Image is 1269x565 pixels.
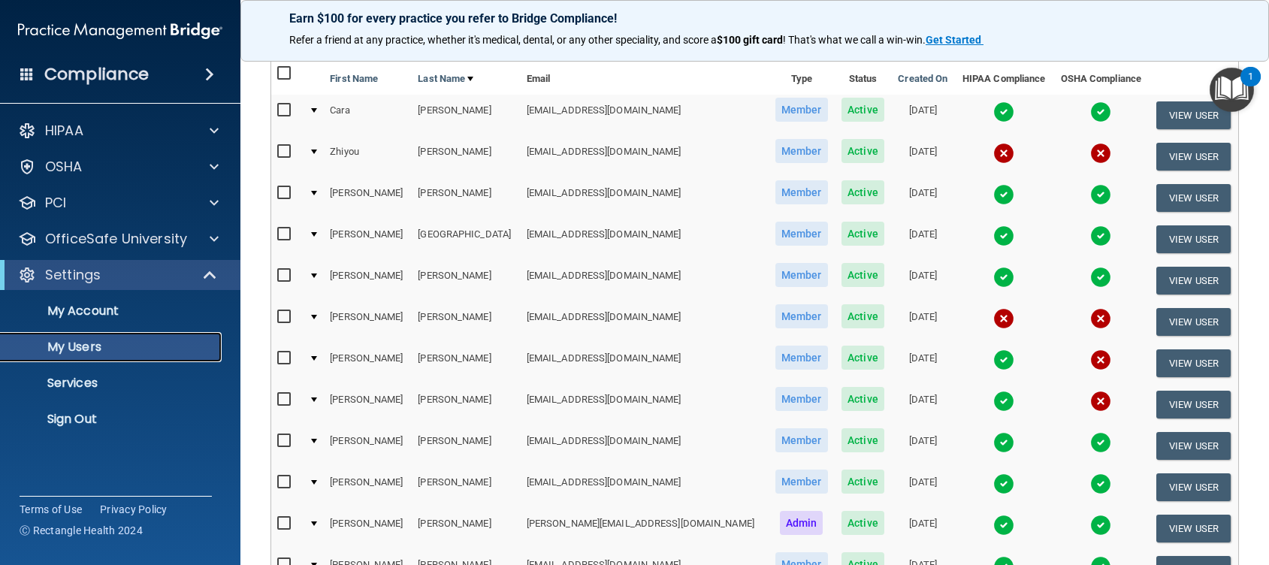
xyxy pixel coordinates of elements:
span: Active [841,428,884,452]
td: [EMAIL_ADDRESS][DOMAIN_NAME] [521,177,769,219]
button: View User [1156,143,1231,171]
img: tick.e7d51cea.svg [993,184,1014,205]
a: PCI [18,194,219,212]
span: Active [841,346,884,370]
a: Privacy Policy [100,502,168,517]
th: Email [521,59,769,95]
button: View User [1156,473,1231,501]
span: Active [841,180,884,204]
p: Sign Out [10,412,215,427]
span: Ⓒ Rectangle Health 2024 [20,523,143,538]
img: tick.e7d51cea.svg [993,473,1014,494]
img: tick.e7d51cea.svg [1090,184,1111,205]
td: [PERSON_NAME] [412,260,520,301]
img: tick.e7d51cea.svg [1090,432,1111,453]
span: Active [841,263,884,287]
a: Get Started [926,34,983,46]
td: [DATE] [891,467,955,508]
td: [EMAIL_ADDRESS][DOMAIN_NAME] [521,95,769,136]
a: Created On [898,70,947,88]
th: HIPAA Compliance [955,59,1053,95]
td: [PERSON_NAME] [412,136,520,177]
img: tick.e7d51cea.svg [993,432,1014,453]
p: Settings [45,266,101,284]
strong: $100 gift card [717,34,783,46]
div: 1 [1248,77,1253,96]
span: Member [775,387,828,411]
button: View User [1156,225,1231,253]
img: cross.ca9f0e7f.svg [1090,349,1111,370]
p: My Account [10,304,215,319]
span: Member [775,428,828,452]
td: [PERSON_NAME] [324,177,412,219]
span: Member [775,98,828,122]
span: Member [775,304,828,328]
td: [EMAIL_ADDRESS][DOMAIN_NAME] [521,301,769,343]
img: tick.e7d51cea.svg [1090,515,1111,536]
img: tick.e7d51cea.svg [1090,473,1111,494]
td: [PERSON_NAME] [412,177,520,219]
td: [PERSON_NAME] [412,343,520,384]
td: [DATE] [891,260,955,301]
img: tick.e7d51cea.svg [1090,267,1111,288]
span: Member [775,470,828,494]
td: [PERSON_NAME] [412,95,520,136]
span: Active [841,511,884,535]
button: Open Resource Center, 1 new notification [1210,68,1254,112]
img: tick.e7d51cea.svg [993,267,1014,288]
td: [DATE] [891,508,955,549]
p: HIPAA [45,122,83,140]
td: [EMAIL_ADDRESS][DOMAIN_NAME] [521,425,769,467]
td: [EMAIL_ADDRESS][DOMAIN_NAME] [521,219,769,260]
td: [DATE] [891,343,955,384]
td: [EMAIL_ADDRESS][DOMAIN_NAME] [521,467,769,508]
span: Member [775,346,828,370]
span: Member [775,263,828,287]
td: [EMAIL_ADDRESS][DOMAIN_NAME] [521,136,769,177]
td: [GEOGRAPHIC_DATA] [412,219,520,260]
p: PCI [45,194,66,212]
strong: Get Started [926,34,981,46]
a: Settings [18,266,218,284]
td: [DATE] [891,219,955,260]
span: Member [775,180,828,204]
td: [DATE] [891,136,955,177]
button: View User [1156,349,1231,377]
button: View User [1156,391,1231,418]
button: View User [1156,432,1231,460]
td: Zhiyou [324,136,412,177]
td: [DATE] [891,95,955,136]
td: [DATE] [891,425,955,467]
button: View User [1156,308,1231,336]
p: Earn $100 for every practice you refer to Bridge Compliance! [289,11,1220,26]
td: Cara [324,95,412,136]
a: OSHA [18,158,219,176]
img: tick.e7d51cea.svg [1090,101,1111,122]
img: tick.e7d51cea.svg [1090,225,1111,246]
img: cross.ca9f0e7f.svg [1090,143,1111,164]
img: PMB logo [18,16,222,46]
img: tick.e7d51cea.svg [993,101,1014,122]
button: View User [1156,101,1231,129]
img: tick.e7d51cea.svg [993,515,1014,536]
td: [PERSON_NAME] [412,508,520,549]
span: Active [841,222,884,246]
th: Type [768,59,834,95]
span: Active [841,470,884,494]
td: [DATE] [891,384,955,425]
td: [EMAIL_ADDRESS][DOMAIN_NAME] [521,384,769,425]
h4: Compliance [44,64,149,85]
button: View User [1156,267,1231,295]
img: tick.e7d51cea.svg [993,349,1014,370]
a: Last Name [418,70,473,88]
a: OfficeSafe University [18,230,219,248]
td: [DATE] [891,301,955,343]
td: [PERSON_NAME] [324,384,412,425]
td: [PERSON_NAME] [412,301,520,343]
td: [PERSON_NAME][EMAIL_ADDRESS][DOMAIN_NAME] [521,508,769,549]
td: [EMAIL_ADDRESS][DOMAIN_NAME] [521,260,769,301]
img: tick.e7d51cea.svg [993,225,1014,246]
img: cross.ca9f0e7f.svg [1090,391,1111,412]
span: Admin [780,511,823,535]
img: cross.ca9f0e7f.svg [993,308,1014,329]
